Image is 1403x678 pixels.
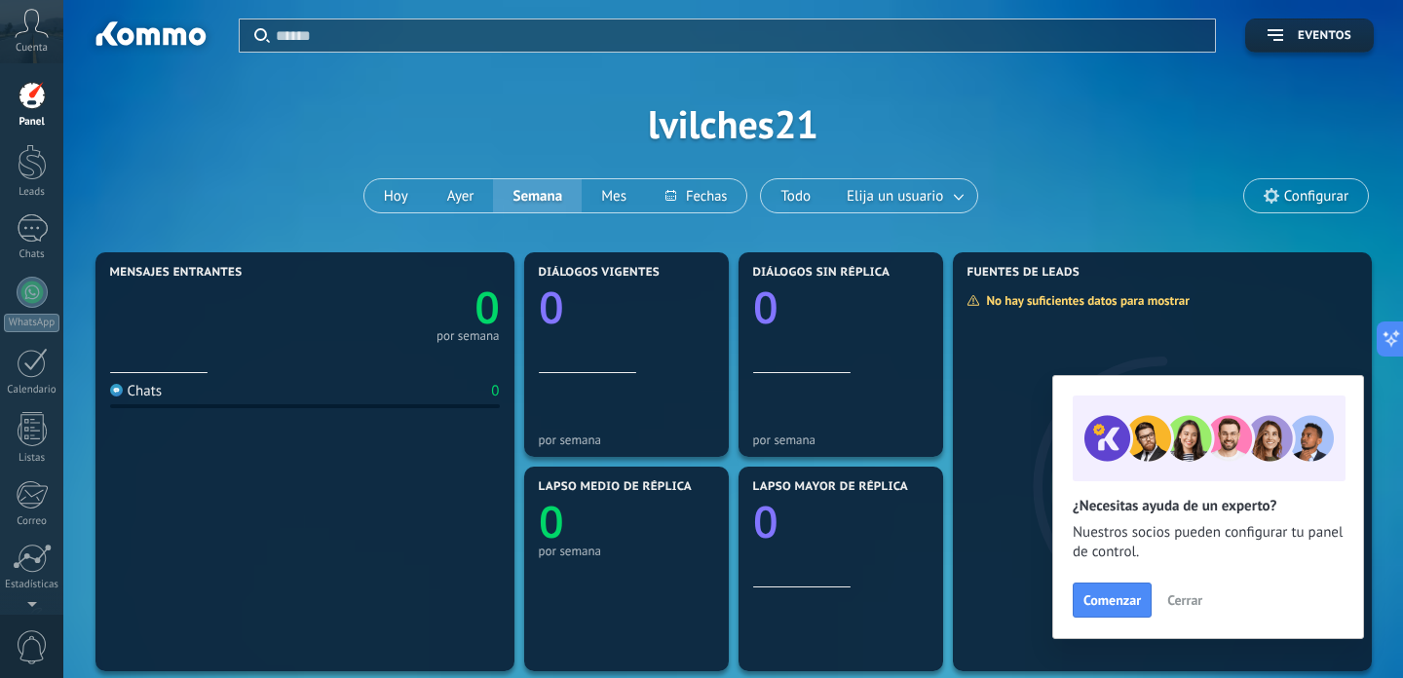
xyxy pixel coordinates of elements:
[967,292,1203,309] div: No hay suficientes datos para mostrar
[843,183,947,209] span: Elija un usuario
[539,278,564,337] text: 0
[4,452,60,465] div: Listas
[110,266,243,280] span: Mensajes entrantes
[539,492,564,551] text: 0
[16,42,48,55] span: Cuenta
[539,480,693,494] span: Lapso medio de réplica
[4,186,60,199] div: Leads
[753,278,778,337] text: 0
[4,384,60,396] div: Calendario
[364,179,428,212] button: Hoy
[4,579,60,591] div: Estadísticas
[1083,593,1141,607] span: Comenzar
[753,492,778,551] text: 0
[4,515,60,528] div: Correo
[4,248,60,261] div: Chats
[1073,497,1344,515] h2: ¿Necesitas ayuda de un experto?
[110,384,123,396] img: Chats
[761,179,830,212] button: Todo
[539,544,714,558] div: por semana
[493,179,582,212] button: Semana
[428,179,494,212] button: Ayer
[1167,593,1202,607] span: Cerrar
[491,382,499,400] div: 0
[646,179,746,212] button: Fechas
[1284,188,1348,205] span: Configurar
[1245,19,1374,53] button: Eventos
[753,480,908,494] span: Lapso mayor de réplica
[967,266,1081,280] span: Fuentes de leads
[830,179,977,212] button: Elija un usuario
[110,382,163,400] div: Chats
[4,116,60,129] div: Panel
[1073,523,1344,562] span: Nuestros socios pueden configurar tu panel de control.
[582,179,646,212] button: Mes
[474,278,500,337] text: 0
[305,278,500,337] a: 0
[753,433,929,447] div: por semana
[753,266,891,280] span: Diálogos sin réplica
[1073,583,1152,618] button: Comenzar
[4,314,59,332] div: WhatsApp
[436,331,500,341] div: por semana
[539,433,714,447] div: por semana
[1298,29,1351,43] span: Eventos
[539,266,661,280] span: Diálogos vigentes
[1158,585,1211,615] button: Cerrar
